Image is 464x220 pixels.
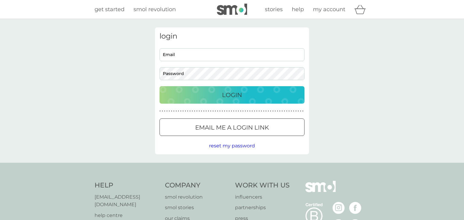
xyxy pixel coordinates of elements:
p: ● [164,110,165,113]
p: ● [270,110,271,113]
h4: Work With Us [235,181,290,190]
p: ● [206,110,207,113]
img: smol [217,4,247,15]
p: ● [252,110,253,113]
p: ● [162,110,163,113]
p: ● [208,110,209,113]
p: ● [245,110,246,113]
p: ● [182,110,184,113]
span: get started [95,6,124,13]
p: ● [284,110,285,113]
a: help centre [95,212,159,219]
p: ● [263,110,264,113]
span: my account [313,6,345,13]
div: basket [354,3,369,15]
p: ● [300,110,301,113]
p: ● [159,110,161,113]
p: ● [212,110,214,113]
p: Login [222,90,242,100]
p: ● [171,110,172,113]
p: ● [231,110,232,113]
p: ● [169,110,170,113]
span: reset my password [209,143,255,149]
a: influencers [235,193,290,201]
button: reset my password [209,142,255,150]
span: smol revolution [134,6,176,13]
a: [EMAIL_ADDRESS][DOMAIN_NAME] [95,193,159,209]
p: ● [277,110,278,113]
p: ● [229,110,230,113]
span: help [292,6,304,13]
p: ● [189,110,191,113]
p: ● [176,110,177,113]
p: ● [254,110,255,113]
a: my account [313,5,345,14]
p: ● [249,110,250,113]
p: ● [282,110,283,113]
p: ● [279,110,281,113]
p: ● [288,110,290,113]
p: ● [217,110,218,113]
p: ● [199,110,200,113]
img: visit the smol Instagram page [333,202,345,214]
p: Email me a login link [195,123,269,132]
p: ● [178,110,179,113]
p: ● [256,110,257,113]
p: ● [210,110,211,113]
p: ● [187,110,188,113]
p: ● [203,110,205,113]
p: ● [291,110,292,113]
p: ● [247,110,248,113]
a: stories [265,5,283,14]
p: ● [201,110,202,113]
p: ● [194,110,195,113]
a: smol revolution [134,5,176,14]
p: ● [302,110,304,113]
button: Login [159,86,304,104]
p: ● [236,110,237,113]
p: ● [275,110,276,113]
p: ● [219,110,221,113]
p: ● [226,110,227,113]
p: ● [243,110,244,113]
p: ● [233,110,234,113]
p: ● [166,110,168,113]
p: ● [185,110,186,113]
p: ● [272,110,274,113]
p: ● [295,110,297,113]
button: Email me a login link [159,118,304,136]
a: smol stories [165,204,229,212]
p: ● [298,110,299,113]
p: ● [240,110,241,113]
h4: Company [165,181,229,190]
p: ● [259,110,260,113]
p: ● [293,110,294,113]
p: ● [266,110,267,113]
h3: login [159,32,304,41]
a: help [292,5,304,14]
img: visit the smol Facebook page [349,202,361,214]
span: stories [265,6,283,13]
p: ● [180,110,182,113]
p: ● [192,110,193,113]
p: ● [261,110,262,113]
h4: Help [95,181,159,190]
p: ● [215,110,216,113]
a: get started [95,5,124,14]
p: ● [173,110,175,113]
a: smol revolution [165,193,229,201]
a: partnerships [235,204,290,212]
p: ● [286,110,287,113]
p: ● [238,110,239,113]
p: ● [222,110,223,113]
p: ● [268,110,269,113]
img: smol [305,181,336,201]
p: ● [224,110,225,113]
p: ● [196,110,198,113]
